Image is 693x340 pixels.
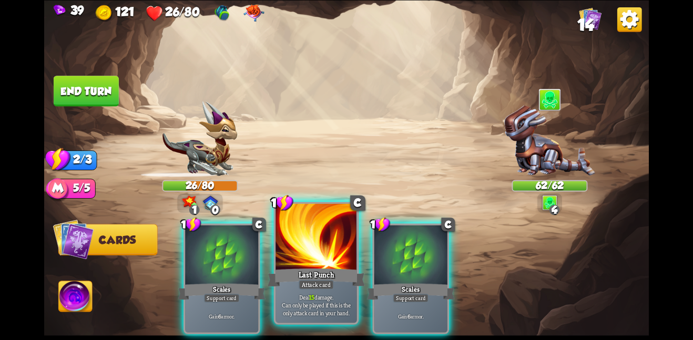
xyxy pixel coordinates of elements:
span: 121 [115,5,134,18]
div: Scales [178,282,266,301]
div: 1 [271,194,293,211]
div: 1 [189,204,200,215]
div: Last Punch [268,266,365,288]
b: 6 [407,313,410,320]
img: Chevalier_Dragon.png [162,101,238,177]
div: Health [146,5,200,22]
div: View all the cards in your deck [579,7,602,32]
div: 62/62 [513,181,586,190]
div: C [350,195,365,210]
button: Cards [58,224,158,255]
div: 2/3 [58,150,97,170]
img: Options_Button.png [617,7,642,32]
img: Engine_Dragon.png [504,105,595,177]
img: Regal Pillow - Heal an additional 15 HP when you rest at the campfire. [244,4,264,21]
b: 6 [218,313,221,320]
div: Attack card [299,280,334,290]
img: Mana_Points.png [46,178,69,202]
img: Gem.png [54,5,66,16]
div: Support card [393,293,429,302]
div: Scales [367,282,455,301]
img: Heart.png [146,5,163,22]
img: Cards_Icon.png [53,219,94,260]
div: 0 [210,204,220,215]
div: C [441,218,455,231]
div: Gold [96,5,134,22]
span: Cards [99,234,136,246]
img: ChevalierSigil.png [203,195,218,210]
div: 1 [370,217,391,232]
img: Poison.png [542,195,557,210]
img: Ability_Icon.png [59,281,93,315]
span: 14 [577,16,594,34]
p: Gain armor. [187,313,257,320]
div: 5/5 [58,179,96,199]
img: Gym Bag - Gain 1 Bonus Damage at the start of the combat. [213,4,230,21]
img: Cards_Icon.png [579,7,602,29]
b: 15 [309,293,314,301]
p: Deal damage. [278,293,355,317]
div: Support card [204,293,240,302]
div: 4 [549,204,560,215]
img: Stamina_Icon.png [46,147,71,171]
div: C [252,218,266,231]
span: 26/80 [165,5,199,18]
span: Can only be played if this is the only attack card in your hand. [278,301,355,317]
div: 26/80 [163,181,237,190]
img: Gold.png [96,5,113,22]
div: Gems [54,3,84,17]
img: Bonus_Damage_Icon.png [182,195,197,209]
button: End turn [54,76,119,106]
div: 1 [181,217,201,232]
p: Gain armor. [376,313,445,320]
